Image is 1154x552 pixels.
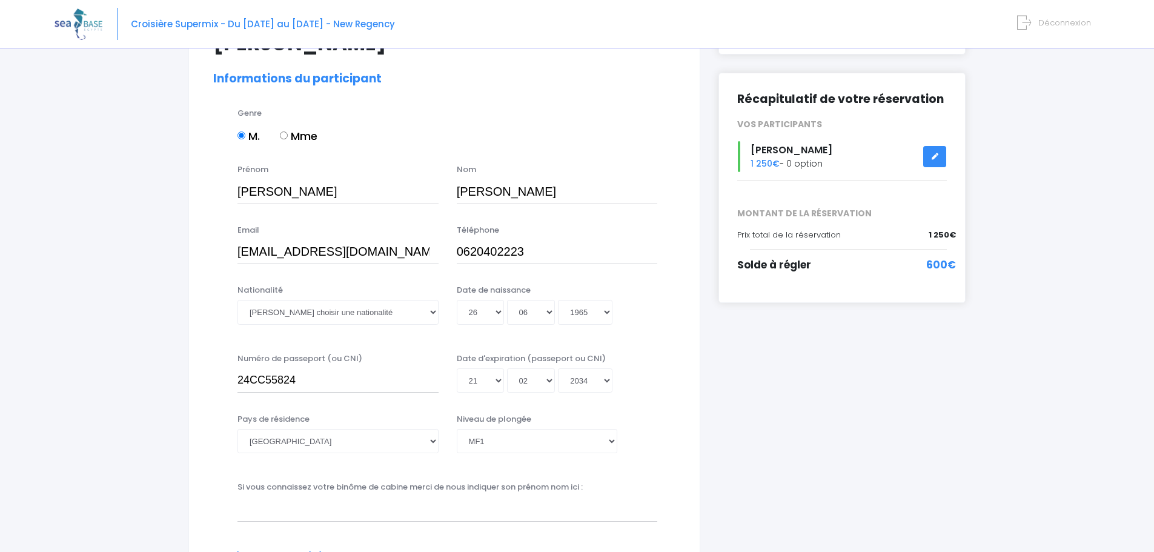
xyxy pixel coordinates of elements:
[237,413,310,425] label: Pays de résidence
[737,258,811,272] span: Solde à régler
[280,128,317,144] label: Mme
[280,131,288,139] input: Mme
[131,18,395,30] span: Croisière Supermix - Du [DATE] au [DATE] - New Regency
[237,481,583,493] label: Si vous connaissez votre binôme de cabine merci de nous indiquer son prénom nom ici :
[751,143,832,157] span: [PERSON_NAME]
[237,131,245,139] input: M.
[213,32,675,55] h1: [PERSON_NAME]
[457,164,476,176] label: Nom
[737,229,841,241] span: Prix total de la réservation
[929,229,956,241] span: 1 250€
[1038,17,1091,28] span: Déconnexion
[237,164,268,176] label: Prénom
[213,72,675,86] h2: Informations du participant
[237,107,262,119] label: Genre
[728,118,956,131] div: VOS PARTICIPANTS
[751,158,780,170] span: 1 250€
[737,91,947,107] h2: Récapitulatif de votre réservation
[237,353,362,365] label: Numéro de passeport (ou CNI)
[237,284,283,296] label: Nationalité
[237,224,259,236] label: Email
[237,128,260,144] label: M.
[457,284,531,296] label: Date de naissance
[728,207,956,220] span: MONTANT DE LA RÉSERVATION
[457,413,531,425] label: Niveau de plongée
[728,141,956,172] div: - 0 option
[926,258,956,273] span: 600€
[457,353,606,365] label: Date d'expiration (passeport ou CNI)
[457,224,499,236] label: Téléphone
